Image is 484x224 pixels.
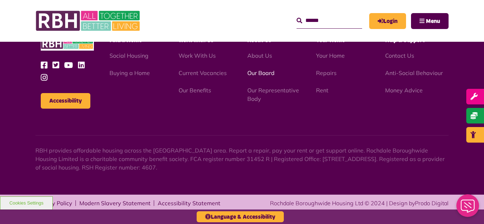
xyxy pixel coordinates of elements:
p: RBH provides affordable housing across the [GEOGRAPHIC_DATA] area. Report a repair, pay your rent... [35,146,449,172]
a: Accessibility Statement [158,200,220,206]
a: Buying a Home [109,69,150,76]
a: Repairs [316,69,337,76]
a: MyRBH [369,13,406,29]
button: Language & Accessibility [197,211,284,222]
a: Rent [316,87,328,94]
img: RBH [35,7,142,35]
span: Menu [426,18,440,24]
a: Privacy Policy [35,200,72,206]
a: Contact Us [385,52,414,59]
a: Prodo Digital - open in a new tab [415,200,449,207]
iframe: Netcall Web Assistant for live chat [452,192,484,224]
button: Accessibility [41,93,90,109]
a: Our Representative Body [247,87,299,102]
img: RBH [41,37,94,51]
a: Social Housing - open in a new tab [109,52,148,59]
a: About Us [247,52,272,59]
a: Our Benefits [179,87,211,94]
a: Your Home [316,52,345,59]
a: Work With Us [179,52,216,59]
a: Current Vacancies [179,69,227,76]
a: Money Advice [385,87,423,94]
a: Our Board [247,69,275,76]
a: Anti-Social Behaviour [385,69,443,76]
a: Modern Slavery Statement - open in a new tab [79,200,151,206]
input: Search [297,13,362,28]
button: Navigation [411,13,449,29]
div: Rochdale Boroughwide Housing Ltd © 2024 | Design by [270,199,449,207]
